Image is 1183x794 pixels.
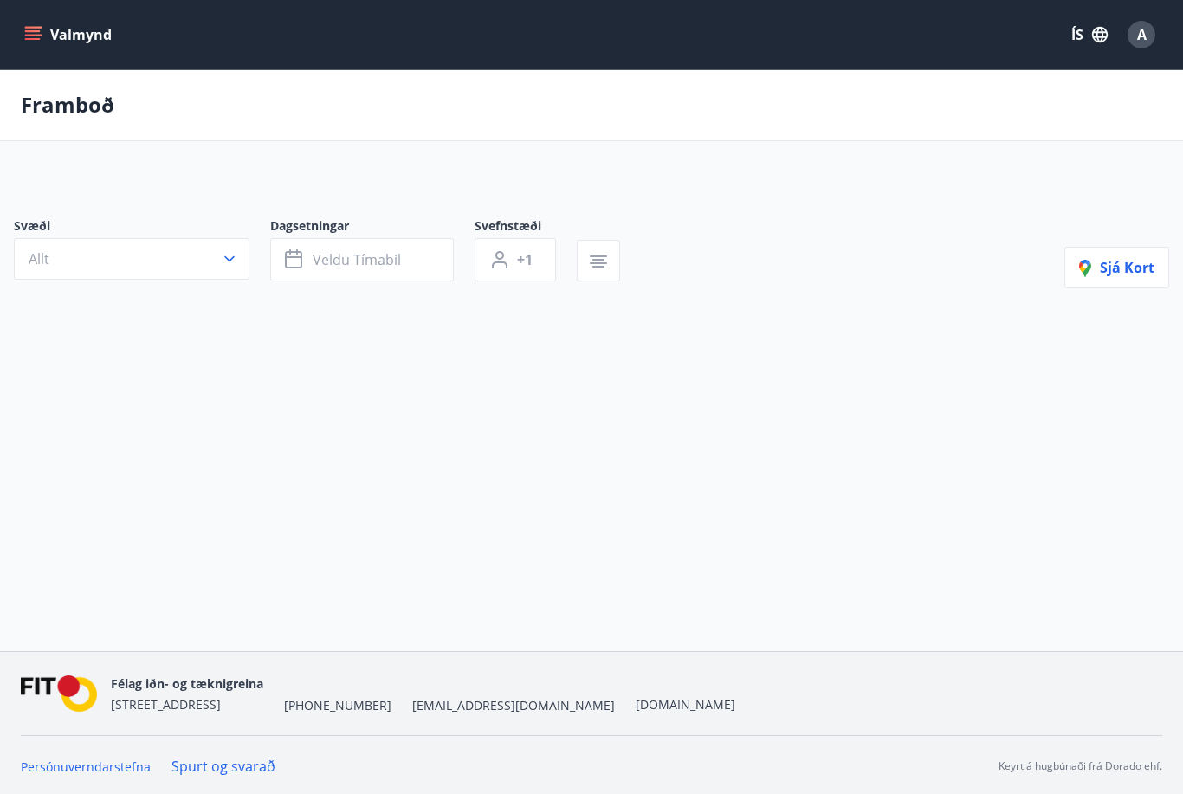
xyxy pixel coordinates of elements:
span: Dagsetningar [270,217,475,238]
button: Veldu tímabil [270,238,454,281]
span: [STREET_ADDRESS] [111,696,221,713]
span: Félag iðn- og tæknigreina [111,675,263,692]
button: ÍS [1062,19,1117,50]
a: Spurt og svarað [171,757,275,776]
span: [PHONE_NUMBER] [284,697,391,714]
a: [DOMAIN_NAME] [636,696,735,713]
a: Persónuverndarstefna [21,758,151,775]
span: [EMAIL_ADDRESS][DOMAIN_NAME] [412,697,615,714]
span: Svefnstæði [475,217,577,238]
span: +1 [517,250,533,269]
span: Allt [29,249,49,268]
span: Svæði [14,217,270,238]
img: FPQVkF9lTnNbbaRSFyT17YYeljoOGk5m51IhT0bO.png [21,675,97,713]
p: Keyrt á hugbúnaði frá Dorado ehf. [999,758,1162,774]
span: Sjá kort [1079,258,1154,277]
button: A [1121,14,1162,55]
button: Sjá kort [1064,247,1169,288]
span: A [1137,25,1147,44]
span: Veldu tímabil [313,250,401,269]
button: +1 [475,238,556,281]
button: Allt [14,238,249,280]
p: Framboð [21,90,114,119]
button: menu [21,19,119,50]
